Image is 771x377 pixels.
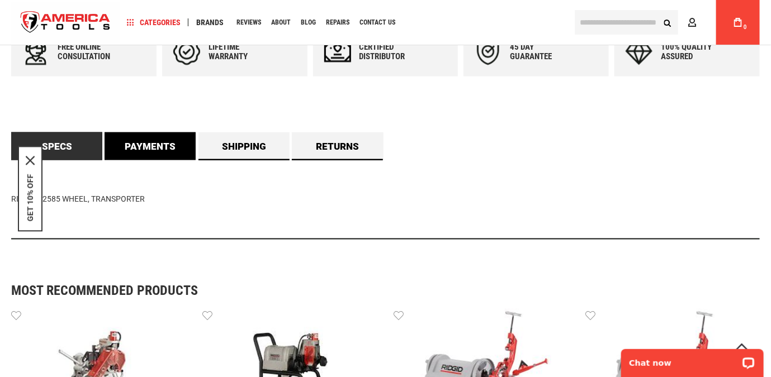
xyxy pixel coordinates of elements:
a: Contact Us [354,15,400,30]
a: Repairs [321,15,354,30]
a: Payments [105,132,196,160]
div: Certified Distributor [360,42,427,61]
a: Reviews [231,15,266,30]
span: About [271,19,291,26]
button: GET 10% OFF [26,174,35,221]
span: Brands [196,18,224,26]
a: Blog [296,15,321,30]
span: Repairs [326,19,349,26]
a: Shipping [198,132,290,160]
iframe: LiveChat chat widget [614,342,771,377]
a: About [266,15,296,30]
strong: Most Recommended Products [11,284,721,298]
svg: close icon [26,156,35,165]
div: 45 day Guarantee [510,42,577,61]
a: Specs [11,132,102,160]
span: 0 [744,24,747,30]
span: Blog [301,19,316,26]
a: Brands [191,15,229,30]
div: RIDGID 42585 WHEEL, TRANSPORTER [11,160,760,240]
div: Lifetime warranty [209,42,276,61]
a: Returns [292,132,383,160]
div: Free online consultation [58,42,125,61]
a: Categories [122,15,186,30]
img: America Tools [11,2,120,44]
button: Close [26,156,35,165]
span: Reviews [236,19,261,26]
span: Contact Us [360,19,395,26]
button: Search [657,12,678,33]
a: store logo [11,2,120,44]
div: 100% quality assured [661,42,728,61]
span: Categories [127,18,181,26]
